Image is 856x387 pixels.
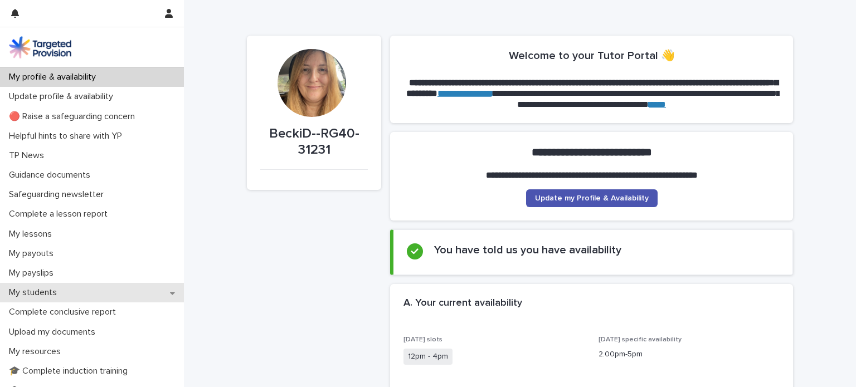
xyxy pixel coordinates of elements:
h2: You have told us you have availability [434,243,621,257]
p: Guidance documents [4,170,99,180]
a: Update my Profile & Availability [526,189,658,207]
span: 12pm - 4pm [403,349,453,365]
p: My payouts [4,248,62,259]
p: My profile & availability [4,72,105,82]
p: BeckiD--RG40-31231 [260,126,368,158]
p: My resources [4,346,70,357]
span: Update my Profile & Availability [535,194,649,202]
p: 🔴 Raise a safeguarding concern [4,111,144,122]
p: TP News [4,150,53,161]
p: My lessons [4,229,61,239]
p: Safeguarding newsletter [4,189,113,200]
p: Complete conclusive report [4,307,125,317]
p: Upload my documents [4,327,104,337]
h2: A. Your current availability [403,297,522,310]
p: 2.00pm-5pm [599,349,780,360]
p: Helpful hints to share with YP [4,131,131,141]
p: Update profile & availability [4,91,122,102]
p: Complete a lesson report [4,209,116,219]
span: [DATE] slots [403,336,442,343]
img: M5nRWzHhSzIhMunXDL62 [9,36,71,58]
p: My students [4,287,66,298]
span: [DATE] specific availability [599,336,682,343]
p: 🎓 Complete induction training [4,366,137,376]
p: My payslips [4,268,62,278]
h2: Welcome to your Tutor Portal 👋 [509,49,675,62]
